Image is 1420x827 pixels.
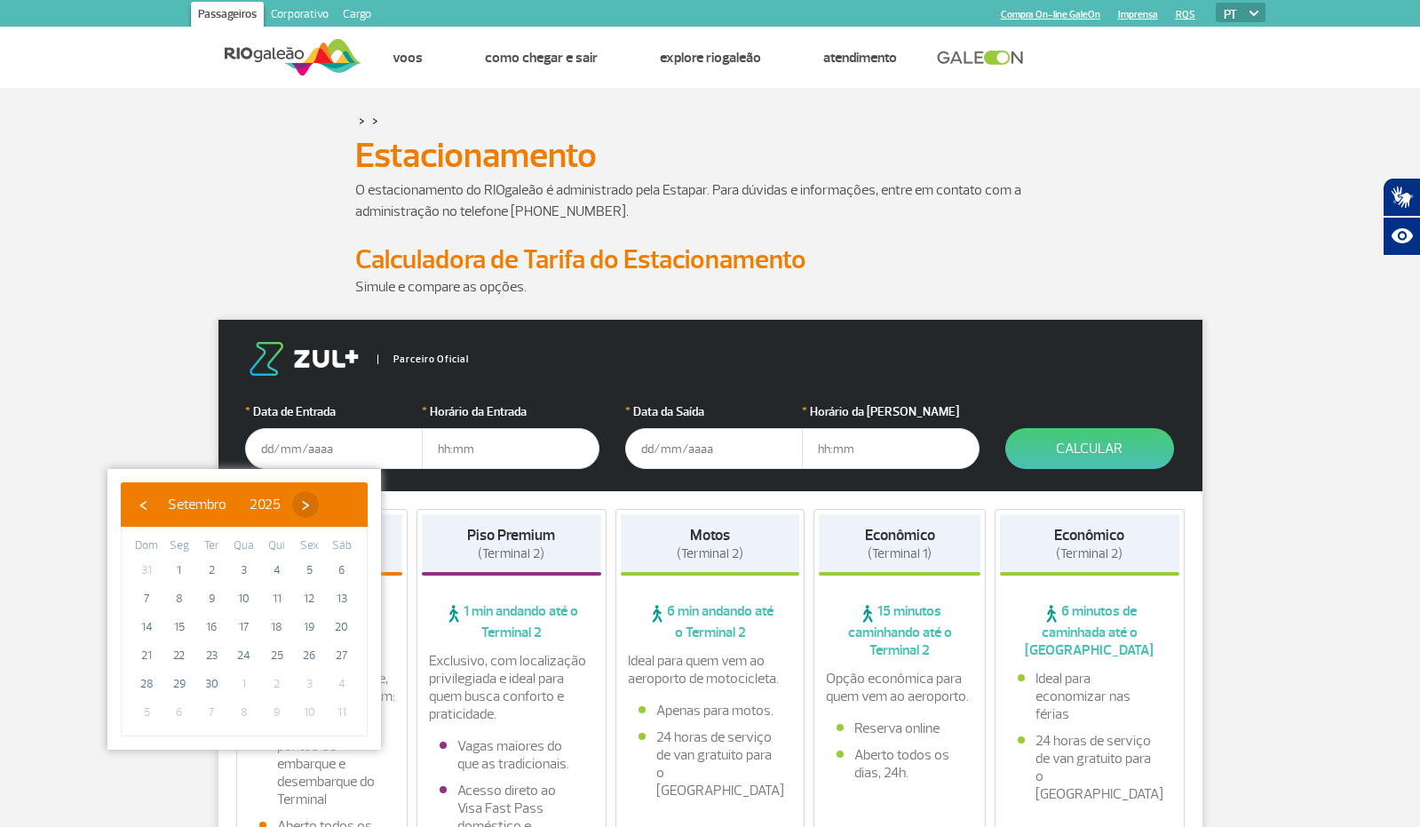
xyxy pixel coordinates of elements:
[826,670,973,705] p: Opção econômica para quem vem ao aeroporto.
[107,469,381,750] bs-datepicker-container: calendar
[250,496,281,513] span: 2025
[868,545,932,562] span: (Terminal 1)
[377,354,469,364] span: Parceiro Oficial
[263,584,291,613] span: 11
[260,537,293,556] th: weekday
[245,402,423,421] label: Data de Entrada
[1005,428,1174,469] button: Calcular
[1018,732,1162,803] li: 24 horas de serviço de van gratuito para o [GEOGRAPHIC_DATA]
[325,537,358,556] th: weekday
[485,49,598,67] a: Como chegar e sair
[328,556,356,584] span: 6
[837,720,963,737] li: Reserva online
[132,584,161,613] span: 7
[295,613,323,641] span: 19
[292,491,319,518] button: ›
[660,49,761,67] a: Explore RIOgaleão
[823,49,897,67] a: Atendimento
[130,491,156,518] button: ‹
[230,556,258,584] span: 3
[165,556,194,584] span: 1
[165,670,194,698] span: 29
[263,698,291,727] span: 9
[295,584,323,613] span: 12
[467,526,555,545] strong: Piso Premium
[197,613,226,641] span: 16
[132,698,161,727] span: 5
[1018,670,1162,723] li: Ideal para economizar nas férias
[131,537,163,556] th: weekday
[1176,9,1195,20] a: RQS
[1383,178,1420,256] div: Plugin de acessibilidade da Hand Talk.
[197,641,226,670] span: 23
[1000,602,1179,659] span: 6 minutos de caminhada até o [GEOGRAPHIC_DATA]
[197,556,226,584] span: 2
[195,537,228,556] th: weekday
[191,2,264,30] a: Passageiros
[355,140,1066,171] h1: Estacionamento
[238,491,292,518] button: 2025
[328,613,356,641] span: 20
[328,584,356,613] span: 13
[328,670,356,698] span: 4
[355,276,1066,298] p: Simule e compare as opções.
[228,537,261,556] th: weekday
[163,537,196,556] th: weekday
[132,556,161,584] span: 31
[690,526,730,545] strong: Motos
[1056,545,1123,562] span: (Terminal 2)
[1054,526,1124,545] strong: Econômico
[621,602,800,641] span: 6 min andando até o Terminal 2
[837,746,963,782] li: Aberto todos os dias, 24h.
[422,602,601,641] span: 1 min andando até o Terminal 2
[422,402,599,421] label: Horário da Entrada
[478,545,544,562] span: (Terminal 2)
[132,613,161,641] span: 14
[197,584,226,613] span: 9
[422,428,599,469] input: hh:mm
[1118,9,1158,20] a: Imprensa
[245,342,362,376] img: logo-zul.png
[263,670,291,698] span: 2
[295,698,323,727] span: 10
[295,641,323,670] span: 26
[328,641,356,670] span: 27
[230,698,258,727] span: 8
[197,670,226,698] span: 30
[802,402,980,421] label: Horário da [PERSON_NAME]
[328,698,356,727] span: 11
[230,584,258,613] span: 10
[819,602,980,659] span: 15 minutos caminhando até o Terminal 2
[359,110,365,131] a: >
[677,545,743,562] span: (Terminal 2)
[440,737,583,773] li: Vagas maiores do que as tradicionais.
[865,526,935,545] strong: Econômico
[197,698,226,727] span: 7
[336,2,378,30] a: Cargo
[295,556,323,584] span: 5
[1001,9,1100,20] a: Compra On-line GaleOn
[628,652,793,688] p: Ideal para quem vem ao aeroporto de motocicleta.
[263,613,291,641] span: 18
[165,698,194,727] span: 6
[230,670,258,698] span: 1
[372,110,378,131] a: >
[156,491,238,518] button: Setembro
[263,641,291,670] span: 25
[393,49,423,67] a: Voos
[625,428,803,469] input: dd/mm/aaaa
[355,179,1066,222] p: O estacionamento do RIOgaleão é administrado pela Estapar. Para dúvidas e informações, entre em c...
[259,720,385,808] li: Fácil acesso aos pontos de embarque e desembarque do Terminal
[639,702,782,720] li: Apenas para motos.
[230,613,258,641] span: 17
[165,641,194,670] span: 22
[165,613,194,641] span: 15
[429,652,594,723] p: Exclusivo, com localização privilegiada e ideal para quem busca conforto e praticidade.
[165,584,194,613] span: 8
[132,670,161,698] span: 28
[245,428,423,469] input: dd/mm/aaaa
[802,428,980,469] input: hh:mm
[132,641,161,670] span: 21
[625,402,803,421] label: Data da Saída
